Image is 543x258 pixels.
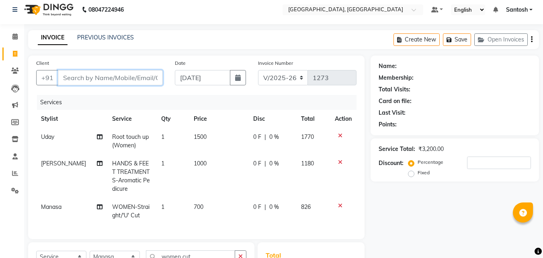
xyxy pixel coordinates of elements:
[269,159,279,168] span: 0 %
[112,203,150,219] span: WOMEN-Straight/'U' Cut
[112,133,149,149] span: Root touch up (Women)
[301,133,314,140] span: 1770
[37,95,363,110] div: Services
[248,110,296,128] th: Disc
[379,109,406,117] div: Last Visit:
[36,60,49,67] label: Client
[264,159,266,168] span: |
[301,160,314,167] span: 1180
[175,60,186,67] label: Date
[296,110,330,128] th: Total
[161,133,164,140] span: 1
[107,110,156,128] th: Service
[418,169,430,176] label: Fixed
[253,203,261,211] span: 0 F
[194,203,203,211] span: 700
[156,110,189,128] th: Qty
[379,85,410,94] div: Total Visits:
[443,33,471,46] button: Save
[58,70,163,85] input: Search by Name/Mobile/Email/Code
[41,133,54,140] span: Uday
[41,203,61,211] span: Manasa
[379,145,415,153] div: Service Total:
[77,34,134,41] a: PREVIOUS INVOICES
[253,159,261,168] span: 0 F
[393,33,440,46] button: Create New
[194,160,207,167] span: 1000
[38,31,68,45] a: INVOICE
[379,159,404,167] div: Discount:
[264,203,266,211] span: |
[161,203,164,211] span: 1
[36,70,59,85] button: +91
[379,120,397,129] div: Points:
[258,60,293,67] label: Invoice Number
[36,110,107,128] th: Stylist
[264,133,266,141] span: |
[41,160,86,167] span: [PERSON_NAME]
[418,159,443,166] label: Percentage
[506,6,528,14] span: Santosh
[418,145,444,153] div: ₹3,200.00
[269,133,279,141] span: 0 %
[301,203,311,211] span: 826
[112,160,150,192] span: HANDS & FEET TREATMENTS-Aromatic Pedicure
[194,133,207,140] span: 1500
[379,62,397,70] div: Name:
[253,133,261,141] span: 0 F
[330,110,357,128] th: Action
[379,74,414,82] div: Membership:
[474,33,528,46] button: Open Invoices
[189,110,248,128] th: Price
[161,160,164,167] span: 1
[269,203,279,211] span: 0 %
[379,97,412,105] div: Card on file:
